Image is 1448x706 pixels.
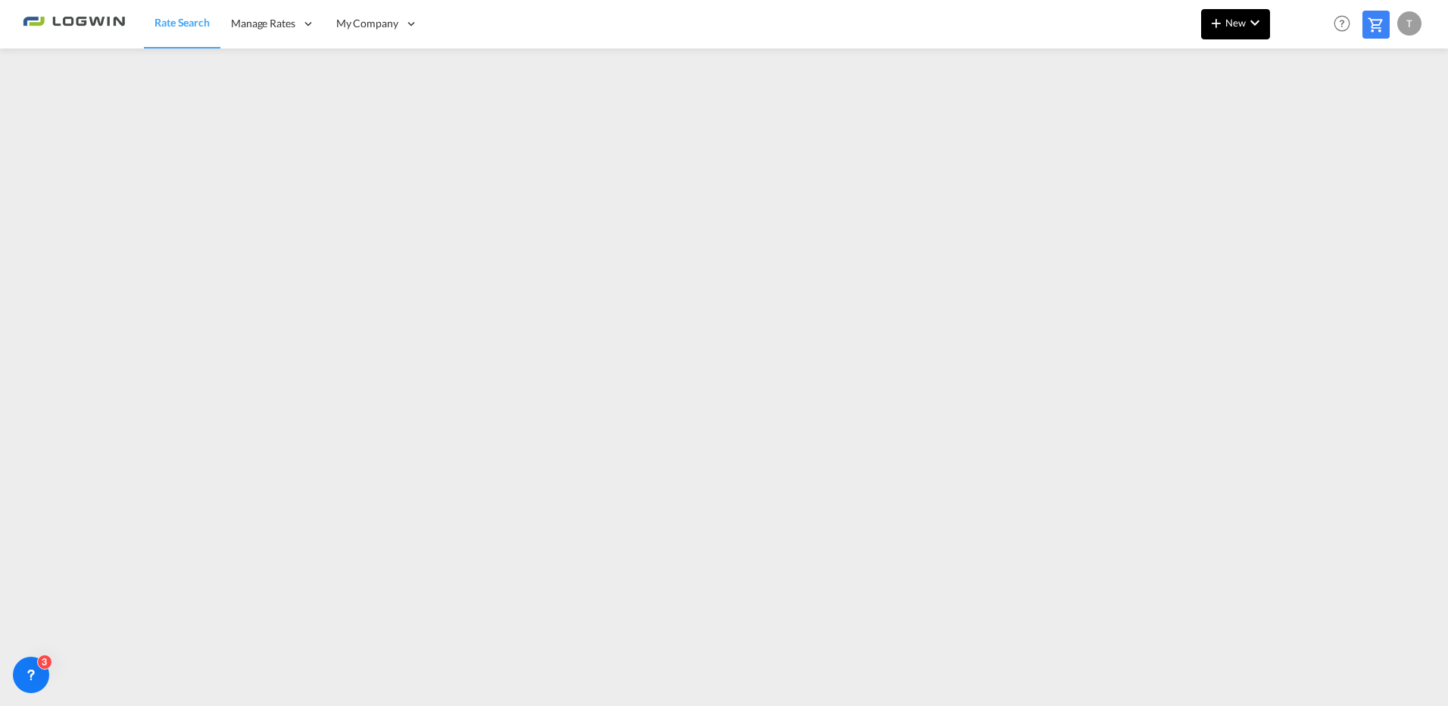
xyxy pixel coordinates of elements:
[1246,14,1264,32] md-icon: icon-chevron-down
[23,7,125,41] img: 2761ae10d95411efa20a1f5e0282d2d7.png
[336,16,398,31] span: My Company
[1397,11,1421,36] div: T
[1207,14,1225,32] md-icon: icon-plus 400-fg
[1329,11,1355,36] span: Help
[154,16,210,29] span: Rate Search
[231,16,295,31] span: Manage Rates
[1329,11,1362,38] div: Help
[1207,17,1264,29] span: New
[1201,9,1270,39] button: icon-plus 400-fgNewicon-chevron-down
